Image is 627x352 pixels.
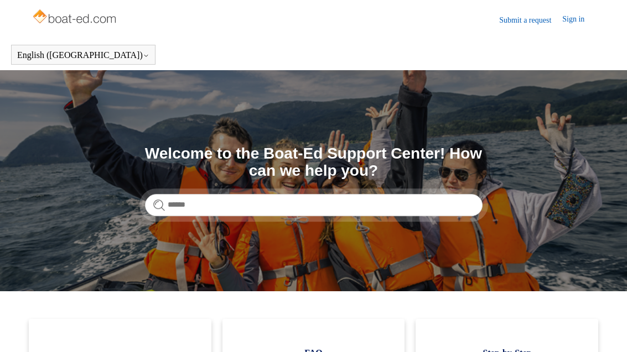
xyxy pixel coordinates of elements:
input: Search [145,194,483,216]
div: Live chat [590,315,619,344]
img: Boat-Ed Help Center home page [32,7,120,29]
h1: Welcome to the Boat-Ed Support Center! How can we help you? [145,145,483,180]
a: Sign in [562,13,595,27]
a: Submit a request [499,14,562,26]
button: English ([GEOGRAPHIC_DATA]) [17,50,149,60]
